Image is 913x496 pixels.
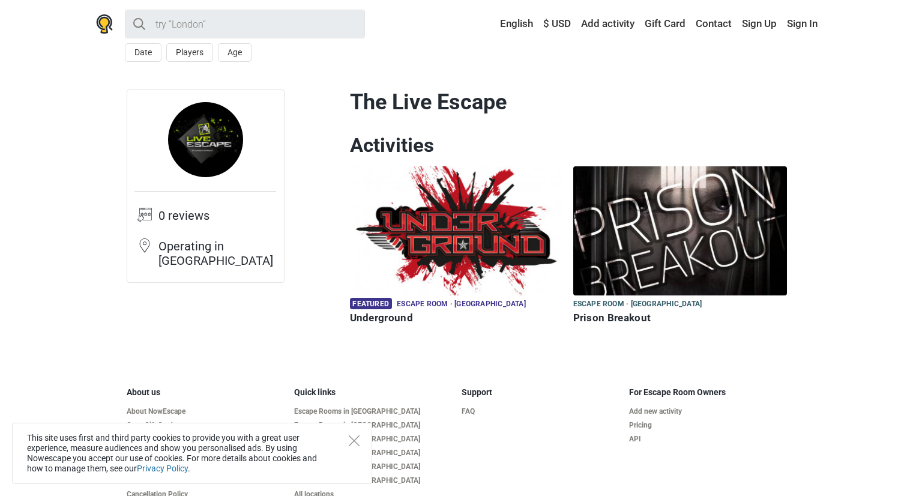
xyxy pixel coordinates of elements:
[127,387,285,398] h5: About us
[166,43,213,62] button: Players
[462,407,619,416] a: FAQ
[294,421,452,430] a: Escape Rooms in [GEOGRAPHIC_DATA]
[127,407,285,416] a: About NowEscape
[462,387,619,398] h5: Support
[739,13,780,35] a: Sign Up
[294,449,452,458] a: Escape Rooms in [GEOGRAPHIC_DATA]
[137,464,188,473] a: Privacy Policy
[629,387,787,398] h5: For Escape Room Owners
[125,43,161,62] button: Date
[784,13,818,35] a: Sign In
[629,421,787,430] a: Pricing
[629,435,787,444] a: API
[350,89,787,115] h1: The Live Escape
[350,166,564,295] img: Underground
[350,298,392,309] span: Featured
[349,435,360,446] button: Close
[12,423,372,484] div: This site uses first and third party cookies to provide you with a great user experience, measure...
[96,14,113,34] img: Nowescape logo
[397,298,526,311] span: Escape room · [GEOGRAPHIC_DATA]
[158,238,276,275] td: Operating in [GEOGRAPHIC_DATA]
[540,13,574,35] a: $ USD
[573,166,787,295] img: Prison Breakout
[492,20,500,28] img: English
[573,312,787,324] h6: Prison Breakout
[350,166,564,327] a: Underground Featured Escape room · [GEOGRAPHIC_DATA] Underground
[693,13,735,35] a: Contact
[350,133,787,157] h2: Activities
[125,10,365,38] input: try “London”
[350,312,564,324] h6: Underground
[127,421,285,430] a: Get a Gift Card
[158,207,276,238] td: 0 reviews
[573,166,787,327] a: Prison Breakout Escape room · [GEOGRAPHIC_DATA] Prison Breakout
[294,462,452,471] a: Escape Rooms in [GEOGRAPHIC_DATA]
[578,13,637,35] a: Add activity
[294,407,452,416] a: Escape Rooms in [GEOGRAPHIC_DATA]
[629,407,787,416] a: Add new activity
[642,13,689,35] a: Gift Card
[294,476,452,485] a: Escape Rooms in [GEOGRAPHIC_DATA]
[218,43,252,62] button: Age
[489,13,536,35] a: English
[294,435,452,444] a: Escape Rooms in [GEOGRAPHIC_DATA]
[294,387,452,398] h5: Quick links
[573,298,702,311] span: Escape room · [GEOGRAPHIC_DATA]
